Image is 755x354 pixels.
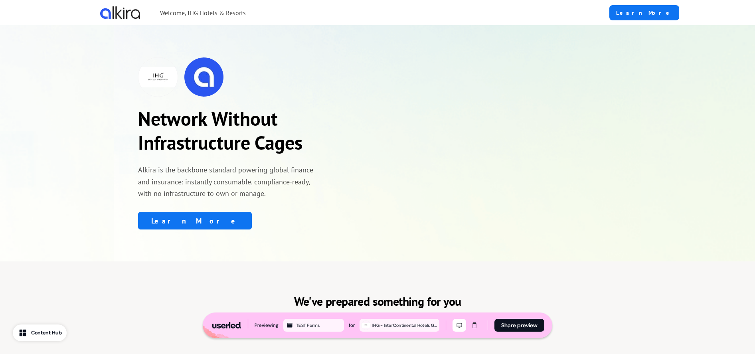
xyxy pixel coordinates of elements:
button: Share preview [494,319,544,332]
div: Content Hub [31,329,62,337]
button: Desktop mode [453,319,466,332]
button: Mobile mode [468,319,481,332]
a: Learn More [138,212,252,229]
div: for [349,321,355,329]
div: Previewing [255,321,279,329]
button: Content Hub [13,324,67,341]
p: Welcome, IHG Hotels & Resorts [160,8,246,18]
p: We've prepared something for you [294,293,461,309]
div: TEST Forms [296,322,342,329]
div: IHG - InterContinental Hotels Group [372,322,438,329]
p: Alkira is the backbone standard powering global finance and insurance: instantly consumable, comp... [138,164,315,199]
p: Network Without Infrastructure Cages [138,107,315,154]
a: Learn More [609,5,679,20]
